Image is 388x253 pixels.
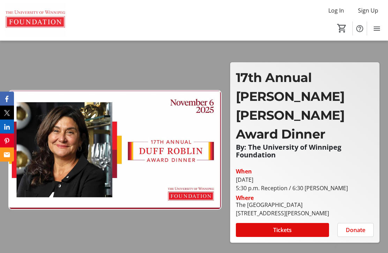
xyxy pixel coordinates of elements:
[352,5,384,16] button: Sign Up
[236,209,329,218] div: [STREET_ADDRESS][PERSON_NAME]
[323,5,350,16] button: Log In
[353,22,367,36] button: Help
[370,22,384,36] button: Menu
[8,90,222,210] img: Campaign CTA Media Photo
[346,226,365,235] span: Donate
[328,6,344,15] span: Log In
[336,22,348,35] button: Cart
[337,223,374,237] button: Donate
[236,168,252,176] div: When
[273,226,292,235] span: Tickets
[236,70,345,142] span: 17th Annual [PERSON_NAME] [PERSON_NAME] Award Dinner
[236,144,374,159] p: By: The University of Winnipeg Foundation
[4,3,66,38] img: The U of W Foundation's Logo
[236,201,329,209] div: The [GEOGRAPHIC_DATA]
[236,176,374,193] div: [DATE] 5:30 p.m. Reception / 6:30 [PERSON_NAME]
[358,6,378,15] span: Sign Up
[236,195,254,201] div: Where
[236,223,329,237] button: Tickets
